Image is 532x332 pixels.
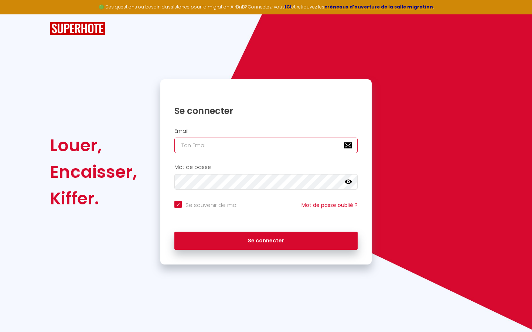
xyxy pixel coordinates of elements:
[50,159,137,185] div: Encaisser,
[285,4,291,10] a: ICI
[174,164,358,170] h2: Mot de passe
[50,132,137,159] div: Louer,
[174,105,358,117] h1: Se connecter
[174,138,358,153] input: Ton Email
[174,232,358,250] button: Se connecter
[50,22,105,35] img: SuperHote logo
[174,128,358,134] h2: Email
[50,185,137,212] div: Kiffer.
[324,4,433,10] a: créneaux d'ouverture de la salle migration
[6,3,28,25] button: Ouvrir le widget de chat LiveChat
[301,201,358,209] a: Mot de passe oublié ?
